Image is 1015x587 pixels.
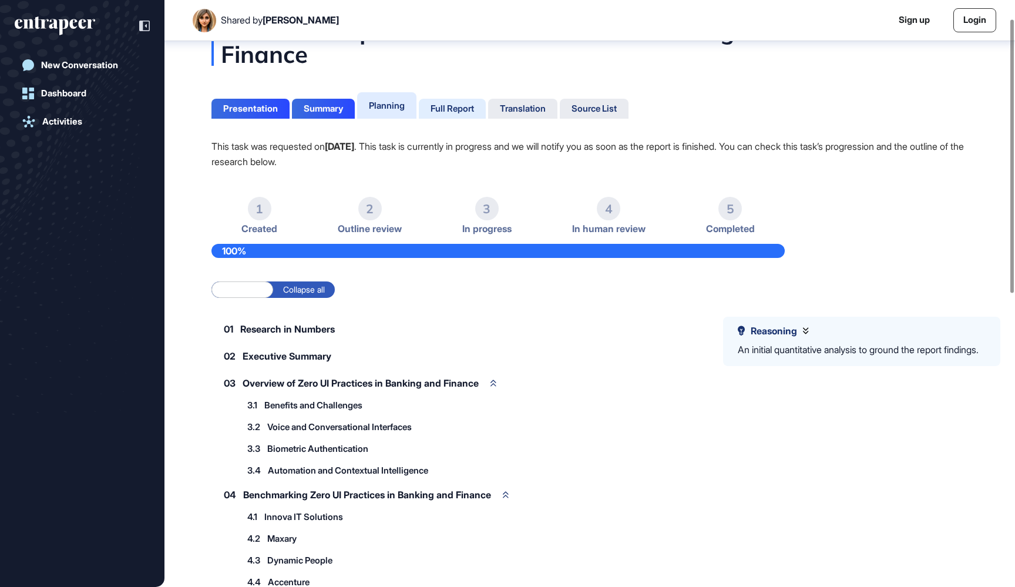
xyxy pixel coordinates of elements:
[247,578,261,586] span: 4.4
[304,103,343,114] div: Summary
[243,490,491,499] span: Benchmarking Zero UI Practices in Banking and Finance
[221,15,339,26] div: Shared by
[247,556,260,565] span: 4.3
[247,534,260,543] span: 4.2
[15,16,95,35] div: entrapeer-logo
[738,343,979,358] div: An initial quantitative analysis to ground the report findings.
[243,351,331,361] span: Executive Summary
[273,281,335,298] label: Collapse all
[325,140,354,152] strong: [DATE]
[223,103,278,114] div: Presentation
[475,197,499,220] div: 3
[243,378,479,388] span: Overview of Zero UI Practices in Banking and Finance
[193,9,216,32] img: User Image
[247,422,260,431] span: 3.2
[597,197,620,220] div: 4
[268,466,428,475] span: Automation and Contextual Intelligence
[500,103,546,114] div: Translation
[751,326,797,337] span: Reasoning
[211,19,968,66] div: Research Report: Zero UI Practices in Banking and Finance
[248,197,271,220] div: 1
[338,223,402,234] span: Outline review
[240,324,335,334] span: Research in Numbers
[211,244,785,258] div: 100%
[267,534,297,543] span: Maxary
[263,14,339,26] span: [PERSON_NAME]
[431,103,474,114] div: Full Report
[224,378,236,388] span: 03
[572,103,617,114] div: Source List
[264,401,362,410] span: Benefits and Challenges
[267,444,368,453] span: Biometric Authentication
[211,139,968,169] p: This task was requested on . This task is currently in progress and we will notify you as soon as...
[224,490,236,499] span: 04
[572,223,646,234] span: In human review
[264,512,343,521] span: Innova IT Solutions
[41,88,86,99] div: Dashboard
[718,197,742,220] div: 5
[899,14,930,27] a: Sign up
[224,351,236,361] span: 02
[247,466,261,475] span: 3.4
[358,197,382,220] div: 2
[247,512,257,521] span: 4.1
[268,578,310,586] span: Accenture
[247,444,260,453] span: 3.3
[241,223,277,234] span: Created
[706,223,755,234] span: Completed
[211,281,273,298] label: Expand all
[462,223,512,234] span: In progress
[247,401,257,410] span: 3.1
[267,556,332,565] span: Dynamic People
[224,324,233,334] span: 01
[41,60,118,71] div: New Conversation
[267,422,412,431] span: Voice and Conversational Interfaces
[42,116,82,127] div: Activities
[953,8,996,32] a: Login
[369,100,405,111] div: Planning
